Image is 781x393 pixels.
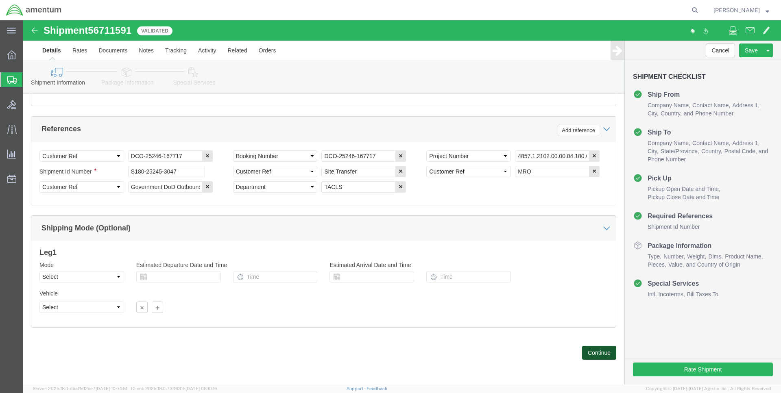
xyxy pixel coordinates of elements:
span: Server: 2025.18.0-daa1fe12ee7 [33,386,127,391]
span: Client: 2025.18.0-7346316 [131,386,217,391]
span: [DATE] 08:10:16 [185,386,217,391]
iframe: FS Legacy Container [23,20,781,384]
span: Andrew Shanks [713,6,760,15]
img: logo [6,4,62,16]
span: Copyright © [DATE]-[DATE] Agistix Inc., All Rights Reserved [646,385,771,392]
span: [DATE] 10:04:51 [96,386,127,391]
a: Feedback [367,386,387,391]
button: [PERSON_NAME] [713,5,770,15]
a: Support [347,386,367,391]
